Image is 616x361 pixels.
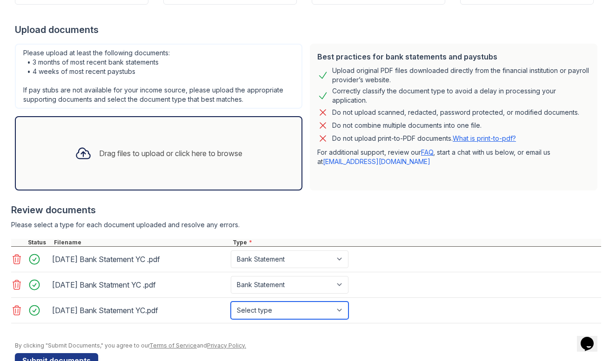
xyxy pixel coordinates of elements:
[421,148,433,156] a: FAQ
[453,134,516,142] a: What is print-to-pdf?
[15,44,302,109] div: Please upload at least the following documents: • 3 months of most recent bank statements • 4 wee...
[11,203,601,217] div: Review documents
[332,120,482,131] div: Do not combine multiple documents into one file.
[332,86,590,105] div: Correctly classify the document type to avoid a delay in processing your application.
[317,148,590,166] p: For additional support, review our , start a chat with us below, or email us at
[207,342,246,349] a: Privacy Policy.
[317,51,590,62] div: Best practices for bank statements and paystubs
[149,342,197,349] a: Terms of Service
[99,148,242,159] div: Drag files to upload or click here to browse
[323,158,430,165] a: [EMAIL_ADDRESS][DOMAIN_NAME]
[231,239,601,246] div: Type
[332,107,579,118] div: Do not upload scanned, redacted, password protected, or modified documents.
[11,220,601,230] div: Please select a type for each document uploaded and resolve any errors.
[15,342,601,349] div: By clicking "Submit Documents," you agree to our and
[577,324,607,352] iframe: chat widget
[52,252,227,267] div: [DATE] Bank Statement YC .pdf
[52,239,231,246] div: Filename
[52,303,227,318] div: [DATE] Bank Statement YC.pdf
[332,134,516,143] p: Do not upload print-to-PDF documents.
[15,23,601,36] div: Upload documents
[332,66,590,85] div: Upload original PDF files downloaded directly from the financial institution or payroll provider’...
[52,277,227,292] div: [DATE] Bank Statment YC .pdf
[26,239,52,246] div: Status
